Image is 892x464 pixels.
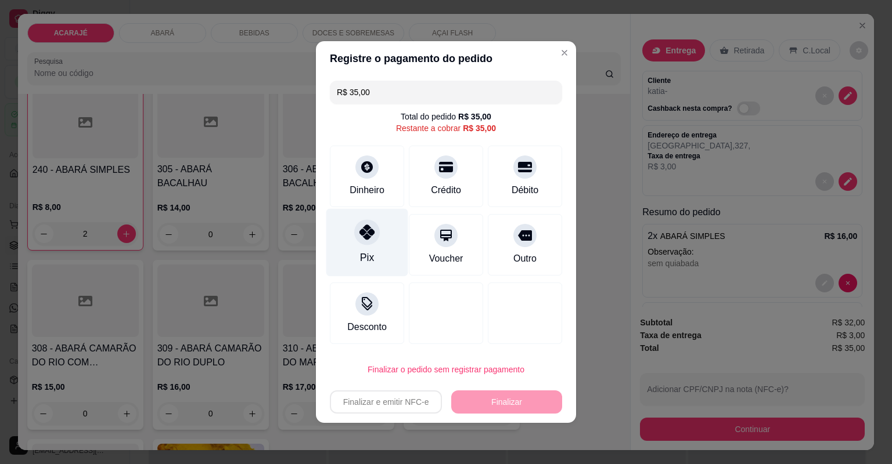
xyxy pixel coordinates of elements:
[512,183,538,197] div: Débito
[360,250,374,265] div: Pix
[350,183,384,197] div: Dinheiro
[316,41,576,76] header: Registre o pagamento do pedido
[458,111,491,122] div: R$ 35,00
[330,358,562,381] button: Finalizar o pedido sem registrar pagamento
[429,252,463,266] div: Voucher
[347,320,387,334] div: Desconto
[555,43,574,62] button: Close
[463,122,496,134] div: R$ 35,00
[396,122,496,134] div: Restante a cobrar
[401,111,491,122] div: Total do pedido
[337,81,555,104] input: Ex.: hambúrguer de cordeiro
[431,183,461,197] div: Crédito
[513,252,537,266] div: Outro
